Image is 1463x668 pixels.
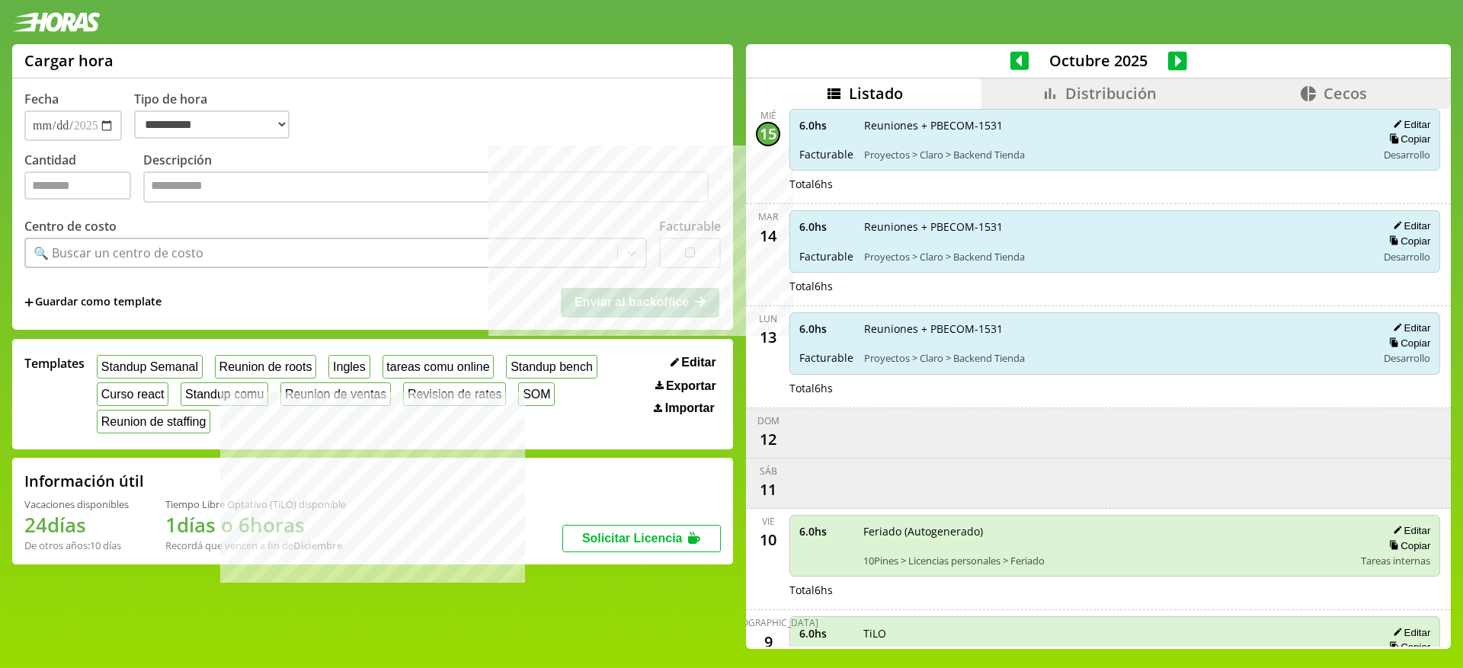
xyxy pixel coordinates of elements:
[756,122,780,146] div: 15
[181,382,268,406] button: Standup comu
[97,410,210,433] button: Reunion de staffing
[24,171,131,200] input: Cantidad
[383,355,495,379] button: tareas comu online
[799,147,853,161] span: Facturable
[760,465,777,478] div: sáb
[760,109,776,122] div: mié
[1388,219,1430,232] button: Editar
[799,626,853,641] span: 6.0 hs
[799,350,853,365] span: Facturable
[1324,83,1367,104] span: Cecos
[756,528,780,552] div: 10
[1385,641,1430,654] button: Copiar
[864,118,1366,133] span: Reuniones + PBECOM-1531
[864,148,1366,161] span: Proyectos > Claro > Backend Tienda
[799,249,853,264] span: Facturable
[666,379,716,393] span: Exportar
[756,223,780,248] div: 14
[134,91,302,141] label: Tipo de hora
[864,321,1366,336] span: Reuniones + PBECOM-1531
[165,497,346,511] div: Tiempo Libre Optativo (TiLO) disponible
[1385,235,1430,248] button: Copiar
[582,532,683,545] span: Solicitar Licencia
[863,626,1350,641] span: TiLO
[864,351,1366,365] span: Proyectos > Claro > Backend Tienda
[518,382,555,406] button: SOM
[506,355,597,379] button: Standup bench
[24,294,34,311] span: +
[143,152,721,207] label: Descripción
[681,356,715,369] span: Editar
[762,515,775,528] div: vie
[403,382,506,406] button: Revision de rates
[799,219,853,234] span: 6.0 hs
[24,294,162,311] span: +Guardar como template
[1388,626,1430,639] button: Editar
[134,110,290,139] select: Tipo de hora
[1385,133,1430,145] button: Copiar
[1388,524,1430,537] button: Editar
[659,218,721,235] label: Facturable
[789,583,1440,597] div: Total 6 hs
[293,539,342,552] b: Diciembre
[756,478,780,502] div: 11
[97,355,203,379] button: Standup Semanal
[97,382,168,406] button: Curso react
[165,539,346,552] div: Recordá que vencen a fin de
[215,355,316,379] button: Reunion de roots
[280,382,391,406] button: Reunion de ventas
[864,219,1366,234] span: Reuniones + PBECOM-1531
[1388,321,1430,334] button: Editar
[756,629,780,654] div: 9
[758,210,778,223] div: mar
[651,379,721,394] button: Exportar
[1029,50,1168,71] span: Octubre 2025
[863,554,1350,567] span: 10Pines > Licencias personales > Feriado
[864,250,1366,264] span: Proyectos > Claro > Backend Tienda
[1065,83,1157,104] span: Distribución
[666,355,721,370] button: Editar
[34,245,203,261] div: 🔍 Buscar un centro de costo
[756,427,780,452] div: 12
[328,355,370,379] button: Ingles
[1388,118,1430,131] button: Editar
[1384,250,1430,264] span: Desarrollo
[24,50,114,71] h1: Cargar hora
[24,497,129,511] div: Vacaciones disponibles
[665,401,715,415] span: Importar
[718,616,818,629] div: [DEMOGRAPHIC_DATA]
[1384,148,1430,161] span: Desarrollo
[799,321,853,336] span: 6.0 hs
[759,312,777,325] div: lun
[12,12,101,32] img: logotipo
[143,171,709,203] textarea: Descripción
[24,218,117,235] label: Centro de costo
[789,381,1440,395] div: Total 6 hs
[756,325,780,350] div: 13
[746,109,1451,647] div: scrollable content
[562,525,721,552] button: Solicitar Licencia
[1361,554,1430,567] span: Tareas internas
[165,511,346,539] h1: 1 días o 6 horas
[789,279,1440,293] div: Total 6 hs
[24,152,143,207] label: Cantidad
[1385,539,1430,552] button: Copiar
[24,471,144,491] h2: Información útil
[1385,337,1430,350] button: Copiar
[863,524,1350,539] span: Feriado (Autogenerado)
[24,511,129,539] h1: 24 días
[1384,351,1430,365] span: Desarrollo
[799,524,853,539] span: 6.0 hs
[757,414,780,427] div: dom
[799,118,853,133] span: 6.0 hs
[24,539,129,552] div: De otros años: 10 días
[24,91,59,107] label: Fecha
[849,83,903,104] span: Listado
[789,177,1440,191] div: Total 6 hs
[24,355,85,372] span: Templates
